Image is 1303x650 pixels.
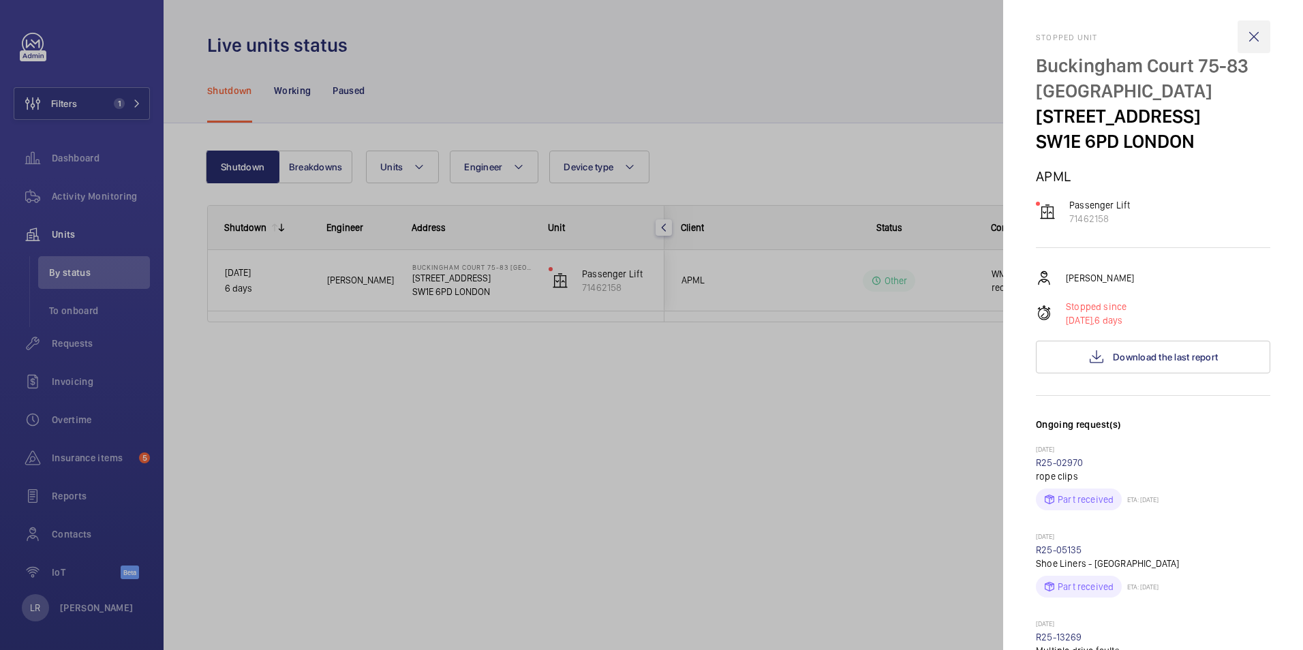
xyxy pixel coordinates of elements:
[1036,53,1270,104] p: Buckingham Court 75-83 [GEOGRAPHIC_DATA]
[1036,129,1270,154] p: SW1E 6PD LONDON
[1066,300,1126,313] p: Stopped since
[1069,198,1131,212] p: Passenger Lift
[1036,532,1270,543] p: [DATE]
[1113,352,1218,362] span: Download the last report
[1036,104,1270,129] p: [STREET_ADDRESS]
[1036,33,1270,42] h2: Stopped unit
[1058,580,1114,593] p: Part received
[1066,313,1126,327] p: 6 days
[1039,204,1056,220] img: elevator.svg
[1122,583,1159,591] p: ETA: [DATE]
[1036,557,1270,570] p: Shoe Liners - [GEOGRAPHIC_DATA]
[1066,315,1094,326] span: [DATE],
[1036,619,1270,630] p: [DATE]
[1066,271,1134,285] p: [PERSON_NAME]
[1069,212,1131,226] p: 71462158
[1036,457,1084,468] a: R25-02970
[1058,493,1114,506] p: Part received
[1036,168,1270,185] p: APML
[1036,418,1270,445] h3: Ongoing request(s)
[1036,632,1082,643] a: R25-13269
[1036,445,1270,456] p: [DATE]
[1036,341,1270,373] button: Download the last report
[1122,495,1159,504] p: ETA: [DATE]
[1036,469,1270,483] p: rope clips
[1036,544,1082,555] a: R25-05135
